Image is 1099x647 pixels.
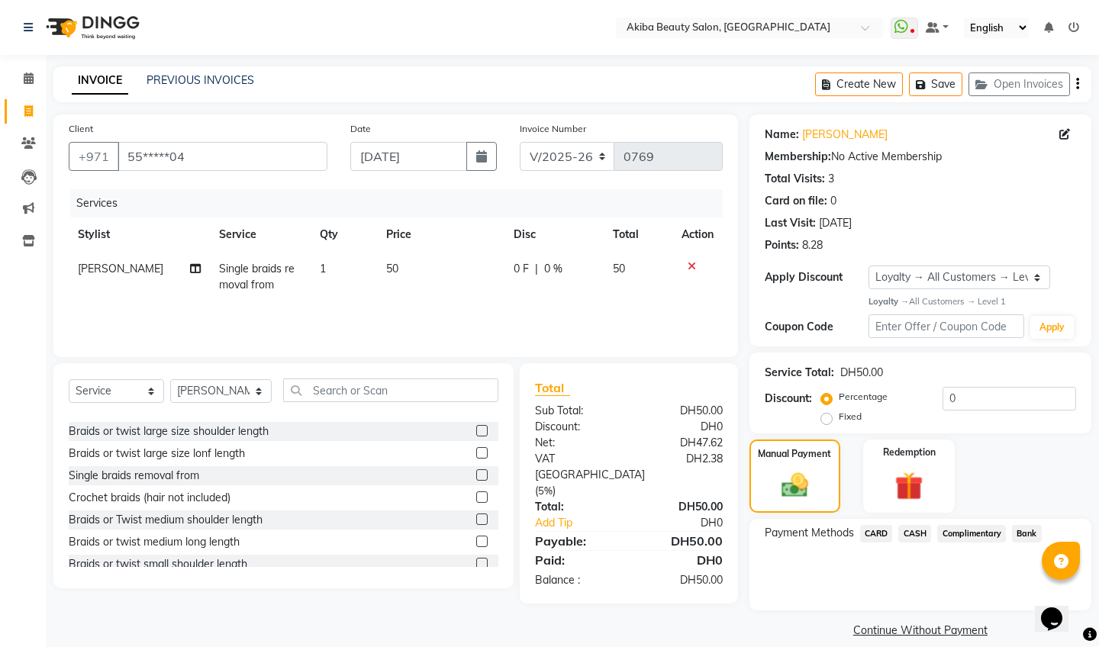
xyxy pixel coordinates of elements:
th: Disc [504,217,604,252]
span: [PERSON_NAME] [78,262,163,275]
button: Create New [815,72,903,96]
div: [DATE] [819,215,852,231]
strong: Loyalty → [869,296,909,307]
a: [PERSON_NAME] [802,127,888,143]
div: Crochet braids (hair not included) [69,490,230,506]
div: Service Total: [765,365,834,381]
div: All Customers → Level 1 [869,295,1076,308]
div: Single braids removal from [69,468,199,484]
div: Braids or twist large size lonf length [69,446,245,462]
div: DH50.00 [629,532,734,550]
input: Search or Scan [283,378,498,402]
label: Client [69,122,93,136]
div: Sub Total: [524,403,629,419]
span: 5% [538,484,553,497]
span: CASH [898,525,931,542]
span: Total [535,380,570,396]
span: Bank [1012,525,1042,542]
span: Payment Methods [765,525,854,541]
div: DH47.62 [629,435,734,451]
th: Price [377,217,504,252]
img: _gift.svg [886,468,932,504]
div: Total Visits: [765,171,825,187]
div: Discount: [524,419,629,435]
th: Action [672,217,723,252]
div: Net: [524,435,629,451]
button: +971 [69,142,119,171]
div: DH50.00 [840,365,883,381]
div: Points: [765,237,799,253]
div: Braids or twist medium long length [69,534,240,550]
div: Paid: [524,551,629,569]
div: 8.28 [802,237,823,253]
th: Service [210,217,311,252]
div: 3 [828,171,834,187]
div: Discount: [765,391,812,407]
span: VAT [GEOGRAPHIC_DATA] [535,452,645,481]
th: Total [604,217,672,252]
div: DH50.00 [629,572,734,588]
span: CARD [860,525,893,542]
div: DH2.38 [656,451,734,499]
div: DH50.00 [629,403,734,419]
button: Open Invoices [968,72,1070,96]
div: Payable: [524,532,629,550]
img: logo [39,6,143,49]
div: Apply Discount [765,269,869,285]
span: 50 [386,262,398,275]
button: Save [909,72,962,96]
span: 1 [320,262,326,275]
div: Braids or twist small shoulder length [69,556,247,572]
label: Date [350,122,371,136]
div: 0 [830,193,836,209]
div: Braids or Twist medium shoulder length [69,512,263,528]
div: No Active Membership [765,149,1076,165]
input: Search by Name/Mobile/Email/Code [118,142,327,171]
span: Complimentary [937,525,1006,542]
div: Balance : [524,572,629,588]
div: Braids or twist large size shoulder length [69,423,269,439]
span: 0 F [514,261,529,277]
span: 0 % [544,261,562,277]
label: Manual Payment [758,447,831,461]
div: DH50.00 [629,499,734,515]
span: Single braids removal from [219,262,295,291]
label: Invoice Number [520,122,586,136]
div: ( ) [524,451,656,499]
div: DH0 [629,551,734,569]
span: 50 [613,262,625,275]
div: Last Visit: [765,215,816,231]
div: Total: [524,499,629,515]
a: PREVIOUS INVOICES [147,73,254,87]
div: DH0 [646,515,734,531]
input: Enter Offer / Coupon Code [869,314,1024,338]
label: Fixed [839,410,862,423]
div: Name: [765,127,799,143]
div: DH0 [629,419,734,435]
div: Membership: [765,149,831,165]
a: INVOICE [72,67,128,95]
button: Apply [1030,316,1074,339]
img: _cash.svg [773,470,817,501]
a: Add Tip [524,515,646,531]
th: Stylist [69,217,210,252]
span: | [535,261,538,277]
div: Card on file: [765,193,827,209]
div: Services [70,189,734,217]
label: Redemption [883,446,936,459]
div: Coupon Code [765,319,869,335]
iframe: chat widget [1035,586,1084,632]
label: Percentage [839,390,888,404]
th: Qty [311,217,378,252]
a: Continue Without Payment [753,623,1088,639]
